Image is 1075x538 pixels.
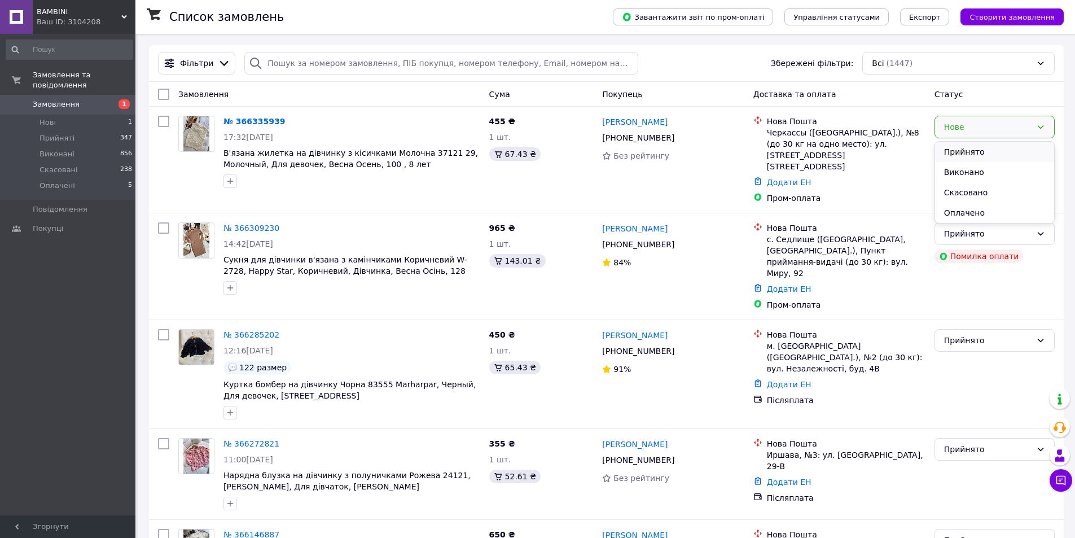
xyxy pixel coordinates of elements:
[793,13,880,21] span: Управління статусами
[223,148,478,169] a: В'язана жилетка на дівчинку з кісичками Молочна 37121 29, Молочный, Для девочек, Весна Осень, 100...
[223,455,273,464] span: 11:00[DATE]
[120,133,132,143] span: 347
[223,439,279,448] a: № 366272821
[767,127,925,172] div: Черкассы ([GEOGRAPHIC_DATA].), №8 (до 30 кг на одно место): ул. [STREET_ADDRESS] [STREET_ADDRESS]
[33,224,63,234] span: Покупці
[169,10,284,24] h1: Список замовлень
[223,330,279,339] a: № 366285202
[600,130,677,146] div: [PHONE_NUMBER]
[602,90,642,99] span: Покупець
[489,455,511,464] span: 1 шт.
[489,147,541,161] div: 67.43 ₴
[183,439,210,474] img: Фото товару
[178,222,214,259] a: Фото товару
[600,343,677,359] div: [PHONE_NUMBER]
[771,58,853,69] span: Збережені фільтри:
[489,254,546,268] div: 143.01 ₴
[179,330,214,365] img: Фото товару
[767,299,925,310] div: Пром-оплата
[944,121,1032,133] div: Нове
[223,380,476,400] a: Куртка бомбер на дівчинку Чорна 83555 Marharpar, Черный, Для девочек, [STREET_ADDRESS]
[767,285,811,294] a: Додати ЕН
[183,116,210,151] img: Фото товару
[767,449,925,472] div: Иршава, №3: ул. [GEOGRAPHIC_DATA], 29-В
[119,99,130,109] span: 1
[223,471,471,502] a: Нарядна блузка на дівчинку з полуничками Рожева 24121, [PERSON_NAME], Для дівчаток, [PERSON_NAME]...
[887,59,913,68] span: (1447)
[767,438,925,449] div: Нова Пошта
[767,380,811,389] a: Додати ЕН
[178,90,229,99] span: Замовлення
[944,443,1032,456] div: Прийнято
[33,70,135,90] span: Замовлення та повідомлення
[128,181,132,191] span: 5
[934,90,963,99] span: Статус
[600,237,677,252] div: [PHONE_NUMBER]
[767,340,925,374] div: м. [GEOGRAPHIC_DATA] ([GEOGRAPHIC_DATA].), №2 (до 30 кг): вул. Незалежності, буд. 4В
[784,8,889,25] button: Управління статусами
[489,330,515,339] span: 450 ₴
[935,162,1054,182] li: Виконано
[934,250,1024,263] div: Помилка оплати
[767,116,925,127] div: Нова Пошта
[767,222,925,234] div: Нова Пошта
[183,223,210,258] img: Фото товару
[949,12,1064,21] a: Створити замовлення
[489,470,541,483] div: 52.61 ₴
[223,255,467,275] a: Сукня для дівчинки в'язана з камінчиками Коричневий W-2728, Happy Star, Коричневий, Дівчинка, Вес...
[489,361,541,374] div: 65.43 ₴
[767,234,925,279] div: с. Седлище ([GEOGRAPHIC_DATA], [GEOGRAPHIC_DATA].), Пункт приймання-видачі (до 30 кг): вул. Миру, 92
[767,178,811,187] a: Додати ЕН
[489,90,510,99] span: Cума
[120,149,132,159] span: 856
[1050,469,1072,492] button: Чат з покупцем
[602,116,668,128] a: [PERSON_NAME]
[239,363,287,372] span: 122 размер
[489,133,511,142] span: 1 шт.
[178,329,214,365] a: Фото товару
[935,142,1054,162] li: Прийнято
[613,365,631,374] span: 91%
[33,99,80,110] span: Замовлення
[489,117,515,126] span: 455 ₴
[228,363,237,372] img: :speech_balloon:
[602,330,668,341] a: [PERSON_NAME]
[602,439,668,450] a: [PERSON_NAME]
[120,165,132,175] span: 238
[40,133,74,143] span: Прийняті
[6,40,133,60] input: Пошук
[767,329,925,340] div: Нова Пошта
[40,181,75,191] span: Оплачені
[969,13,1055,21] span: Створити замовлення
[37,17,135,27] div: Ваш ID: 3104208
[602,223,668,234] a: [PERSON_NAME]
[613,258,631,267] span: 84%
[600,452,677,468] div: [PHONE_NUMBER]
[767,478,811,487] a: Додати ЕН
[613,151,669,160] span: Без рейтингу
[128,117,132,128] span: 1
[178,116,214,152] a: Фото товару
[489,224,515,233] span: 965 ₴
[935,203,1054,223] li: Оплачено
[489,439,515,448] span: 355 ₴
[223,239,273,248] span: 14:42[DATE]
[223,224,279,233] a: № 366309230
[223,133,273,142] span: 17:32[DATE]
[489,346,511,355] span: 1 шт.
[909,13,941,21] span: Експорт
[613,8,773,25] button: Завантажити звіт по пром-оплаті
[223,117,285,126] a: № 366335939
[40,165,78,175] span: Скасовані
[753,90,836,99] span: Доставка та оплата
[40,149,74,159] span: Виконані
[935,182,1054,203] li: Скасовано
[960,8,1064,25] button: Створити замовлення
[767,492,925,504] div: Післяплата
[178,438,214,474] a: Фото товару
[622,12,764,22] span: Завантажити звіт по пром-оплаті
